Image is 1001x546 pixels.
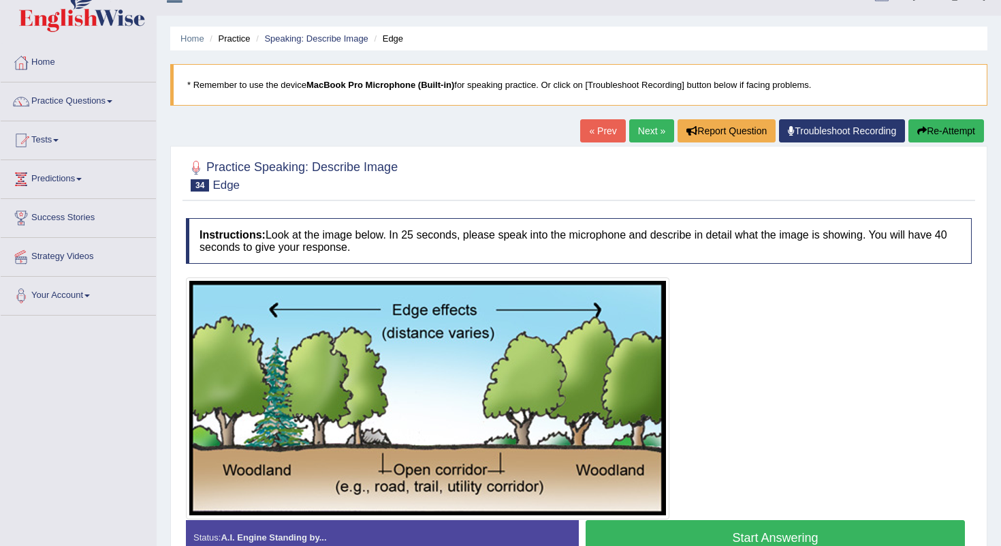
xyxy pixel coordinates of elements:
[206,32,250,45] li: Practice
[1,238,156,272] a: Strategy Videos
[1,82,156,117] a: Practice Questions
[191,179,209,192] span: 34
[180,33,204,44] a: Home
[580,119,625,142] a: « Prev
[1,160,156,194] a: Predictions
[678,119,776,142] button: Report Question
[200,229,266,241] b: Instructions:
[1,277,156,311] a: Your Account
[629,119,674,142] a: Next »
[221,532,326,543] strong: A.I. Engine Standing by...
[212,179,240,192] small: Edge
[170,64,987,106] blockquote: * Remember to use the device for speaking practice. Or click on [Troubleshoot Recording] button b...
[306,80,454,90] b: MacBook Pro Microphone (Built-in)
[1,121,156,155] a: Tests
[1,199,156,233] a: Success Stories
[264,33,368,44] a: Speaking: Describe Image
[779,119,905,142] a: Troubleshoot Recording
[186,218,972,264] h4: Look at the image below. In 25 seconds, please speak into the microphone and describe in detail w...
[370,32,403,45] li: Edge
[1,44,156,78] a: Home
[186,157,398,192] h2: Practice Speaking: Describe Image
[908,119,984,142] button: Re-Attempt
